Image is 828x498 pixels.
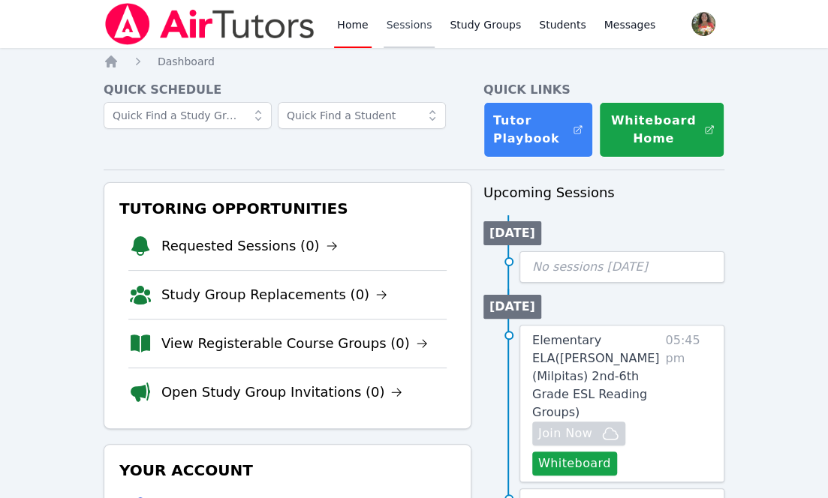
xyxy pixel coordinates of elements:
span: Join Now [538,424,592,442]
a: Dashboard [158,54,215,69]
a: Requested Sessions (0) [161,235,338,256]
button: Join Now [532,421,625,445]
a: Study Group Replacements (0) [161,284,387,305]
span: No sessions [DATE] [532,259,648,274]
li: [DATE] [483,295,541,319]
button: Whiteboard [532,451,617,475]
nav: Breadcrumb [104,54,724,69]
li: [DATE] [483,221,541,245]
input: Quick Find a Study Group [104,102,272,129]
button: Whiteboard Home [599,102,725,157]
a: Elementary ELA([PERSON_NAME] (Milpitas) 2nd-6th Grade ESL Reading Groups) [532,331,659,421]
a: Tutor Playbook [483,102,593,157]
h4: Quick Schedule [104,81,471,99]
h3: Your Account [116,457,459,484]
span: 05:45 pm [665,331,712,475]
a: Open Study Group Invitations (0) [161,382,403,403]
img: Air Tutors [104,3,316,45]
span: Elementary ELA ( [PERSON_NAME] (Milpitas) 2nd-6th Grade ESL Reading Groups ) [532,333,660,419]
a: View Registerable Course Groups (0) [161,333,428,354]
span: Messages [604,17,656,32]
h3: Upcoming Sessions [483,182,724,203]
h3: Tutoring Opportunities [116,195,459,222]
h4: Quick Links [483,81,724,99]
span: Dashboard [158,55,215,67]
input: Quick Find a Student [278,102,446,129]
